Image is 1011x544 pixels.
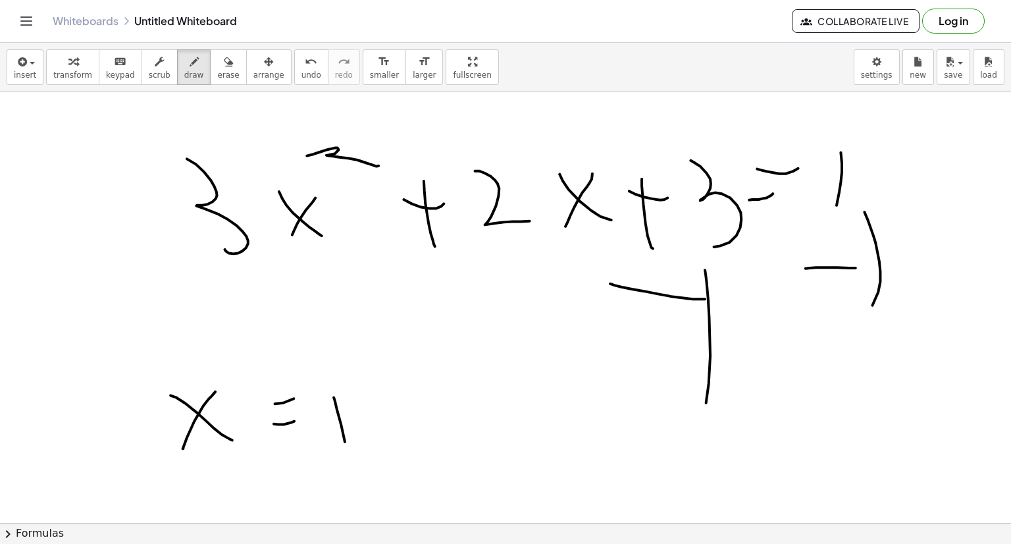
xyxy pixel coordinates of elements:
button: insert [7,49,43,85]
button: erase [210,49,246,85]
span: keypad [106,70,135,80]
i: format_size [378,54,390,70]
span: save [944,70,962,80]
button: save [937,49,970,85]
button: fullscreen [446,49,498,85]
button: scrub [142,49,178,85]
button: draw [177,49,211,85]
span: fullscreen [453,70,491,80]
button: transform [46,49,99,85]
span: arrange [253,70,284,80]
span: smaller [370,70,399,80]
a: Whiteboards [53,14,118,28]
button: format_sizelarger [405,49,443,85]
i: format_size [418,54,430,70]
button: keyboardkeypad [99,49,142,85]
button: format_sizesmaller [363,49,406,85]
button: redoredo [328,49,360,85]
span: load [980,70,997,80]
button: new [902,49,934,85]
span: settings [861,70,893,80]
button: settings [854,49,900,85]
button: arrange [246,49,292,85]
i: undo [305,54,317,70]
span: Collaborate Live [803,15,908,27]
span: undo [301,70,321,80]
span: erase [217,70,239,80]
span: redo [335,70,353,80]
button: Toggle navigation [16,11,37,32]
span: larger [413,70,436,80]
span: new [910,70,926,80]
button: undoundo [294,49,328,85]
button: Log in [922,9,985,34]
button: Collaborate Live [792,9,920,33]
button: load [973,49,1004,85]
i: redo [338,54,350,70]
span: transform [53,70,92,80]
i: keyboard [114,54,126,70]
span: scrub [149,70,170,80]
span: insert [14,70,36,80]
span: draw [184,70,204,80]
